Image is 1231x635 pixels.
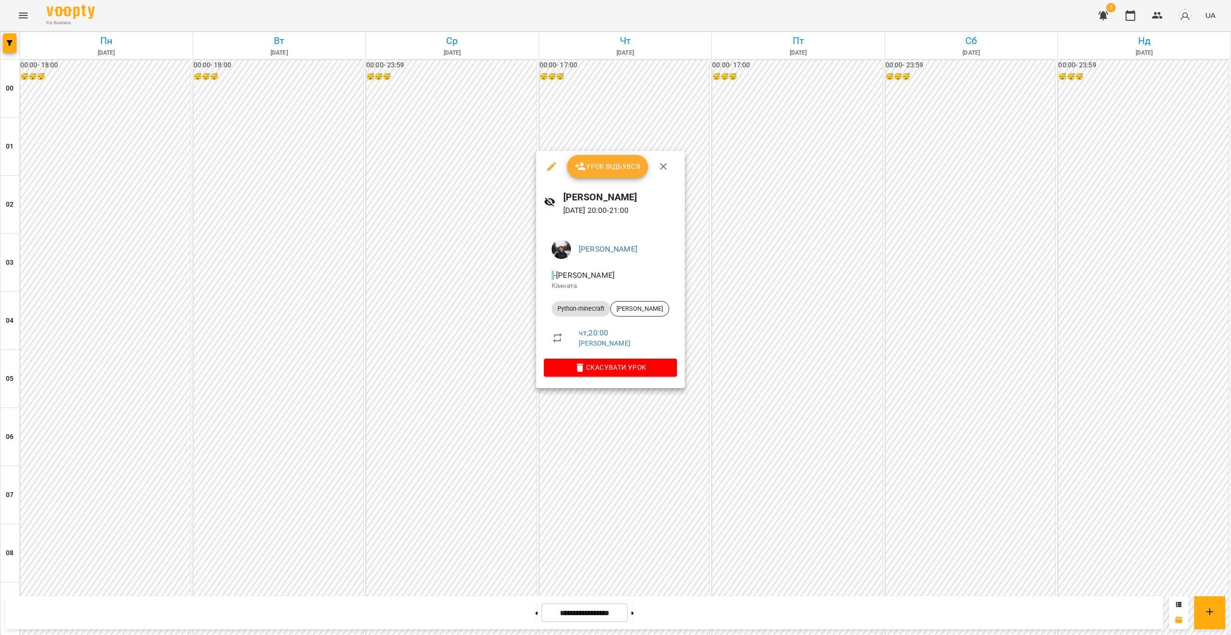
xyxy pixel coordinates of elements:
button: Скасувати Урок [544,359,677,376]
span: Урок відбувся [575,161,641,172]
img: 5c2b86df81253c814599fda39af295cd.jpg [552,240,571,259]
p: [DATE] 20:00 - 21:00 [563,205,677,216]
div: [PERSON_NAME] [610,301,669,317]
span: - [PERSON_NAME] [552,271,616,280]
span: [PERSON_NAME] [611,304,669,313]
a: [PERSON_NAME] [579,244,637,254]
span: Скасувати Урок [552,362,669,373]
h6: [PERSON_NAME] [563,190,677,205]
p: Кімната [552,281,669,291]
a: [PERSON_NAME] [579,339,631,347]
span: Python-minecraft [552,304,610,313]
button: Урок відбувся [567,155,648,178]
a: чт , 20:00 [579,328,608,337]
